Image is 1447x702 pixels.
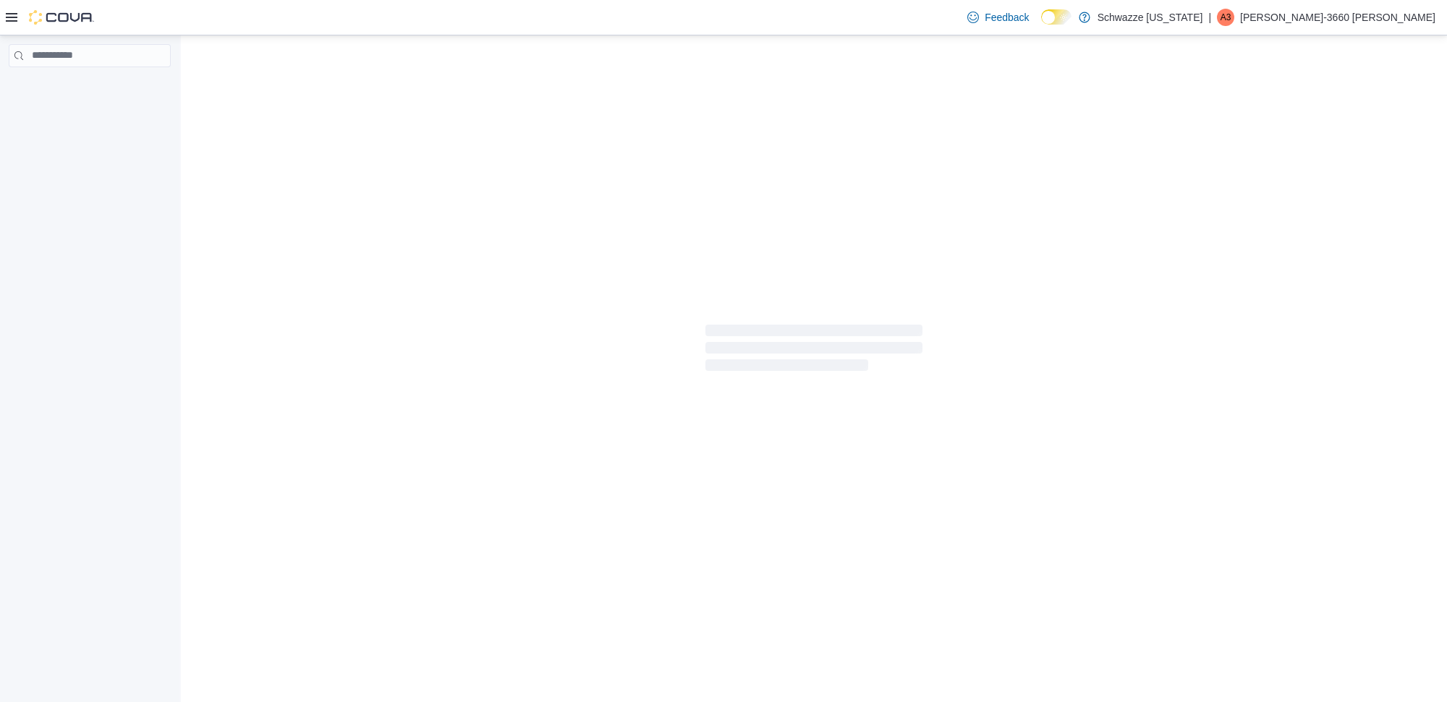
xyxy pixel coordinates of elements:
[1221,9,1231,26] span: A3
[1041,9,1072,25] input: Dark Mode
[962,3,1035,32] a: Feedback
[1208,9,1211,26] p: |
[29,10,94,25] img: Cova
[1217,9,1234,26] div: Angelica-3660 Ortiz
[705,328,922,374] span: Loading
[985,10,1029,25] span: Feedback
[9,70,171,105] nav: Complex example
[1240,9,1435,26] p: [PERSON_NAME]-3660 [PERSON_NAME]
[1098,9,1203,26] p: Schwazze [US_STATE]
